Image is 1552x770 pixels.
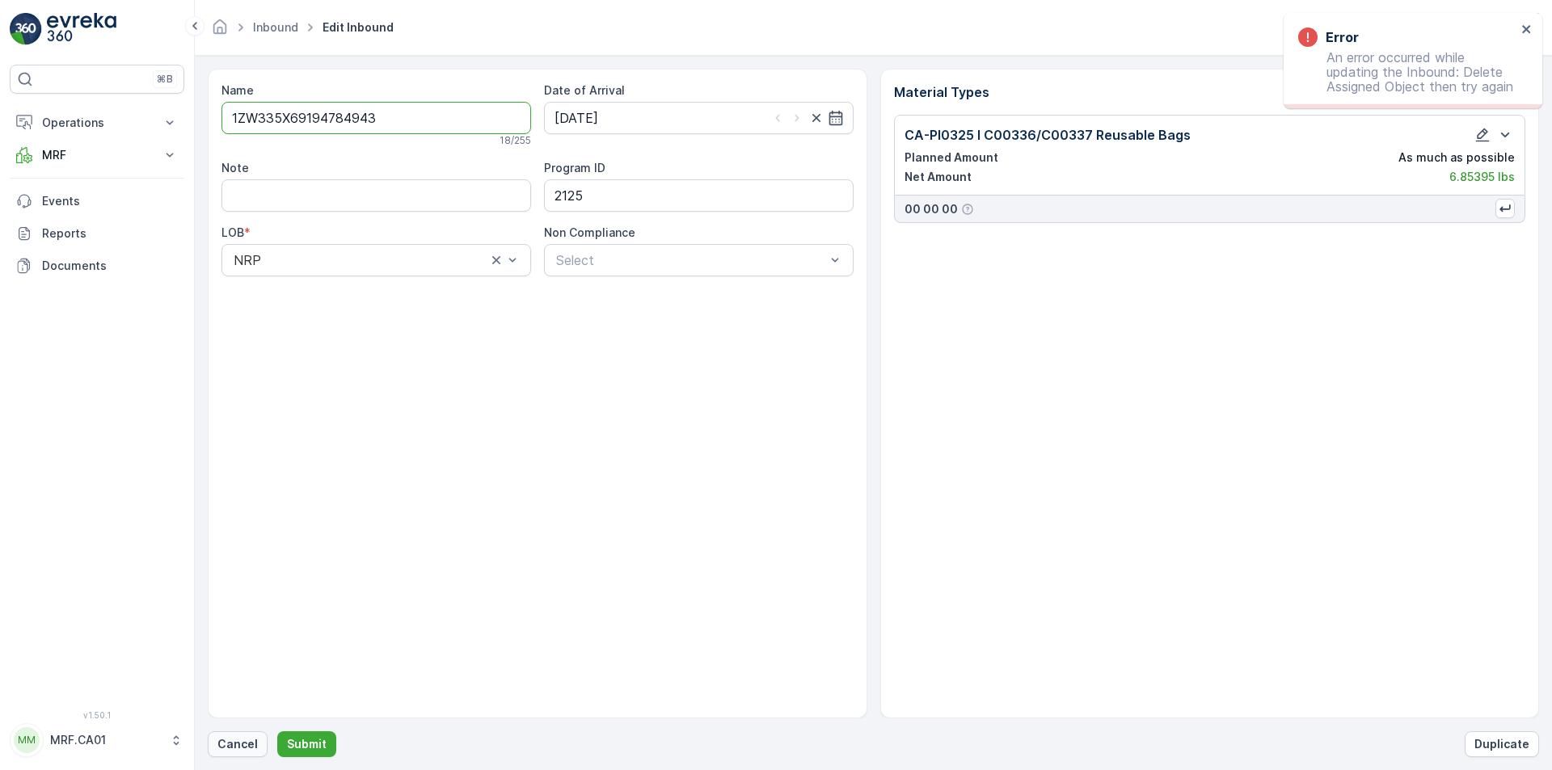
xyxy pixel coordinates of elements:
[42,115,152,131] p: Operations
[277,731,336,757] button: Submit
[905,169,972,185] p: Net Amount
[905,125,1191,145] p: CA-PI0325 I C00336/C00337 Reusable Bags
[1449,169,1515,185] p: 6.85395 lbs
[1465,731,1539,757] button: Duplicate
[157,73,173,86] p: ⌘B
[500,134,531,147] p: 18 / 255
[1398,149,1515,166] p: As much as possible
[221,225,244,239] label: LOB
[10,107,184,139] button: Operations
[10,217,184,250] a: Reports
[50,732,162,748] p: MRF.CA01
[208,731,268,757] button: Cancel
[905,201,958,217] p: 00 00 00
[10,723,184,757] button: MMMRF.CA01
[10,13,42,45] img: logo
[253,20,298,34] a: Inbound
[42,193,178,209] p: Events
[319,19,397,36] span: Edit Inbound
[217,736,258,752] p: Cancel
[10,250,184,282] a: Documents
[10,185,184,217] a: Events
[894,82,1526,102] p: Material Types
[544,225,635,239] label: Non Compliance
[1474,736,1529,752] p: Duplicate
[221,161,249,175] label: Note
[221,83,254,97] label: Name
[287,736,327,752] p: Submit
[47,13,116,45] img: logo_light-DOdMpM7g.png
[42,147,152,163] p: MRF
[544,161,605,175] label: Program ID
[42,258,178,274] p: Documents
[42,225,178,242] p: Reports
[544,83,625,97] label: Date of Arrival
[905,149,998,166] p: Planned Amount
[544,102,854,134] input: dd/mm/yyyy
[1298,50,1516,94] p: An error occurred while updating the Inbound: Delete Assigned Object then try again
[10,710,184,720] span: v 1.50.1
[1521,23,1533,38] button: close
[1326,27,1359,47] h3: Error
[211,24,229,38] a: Homepage
[10,139,184,171] button: MRF
[961,203,974,216] div: Help Tooltip Icon
[556,250,825,270] p: Select
[14,727,40,753] div: MM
